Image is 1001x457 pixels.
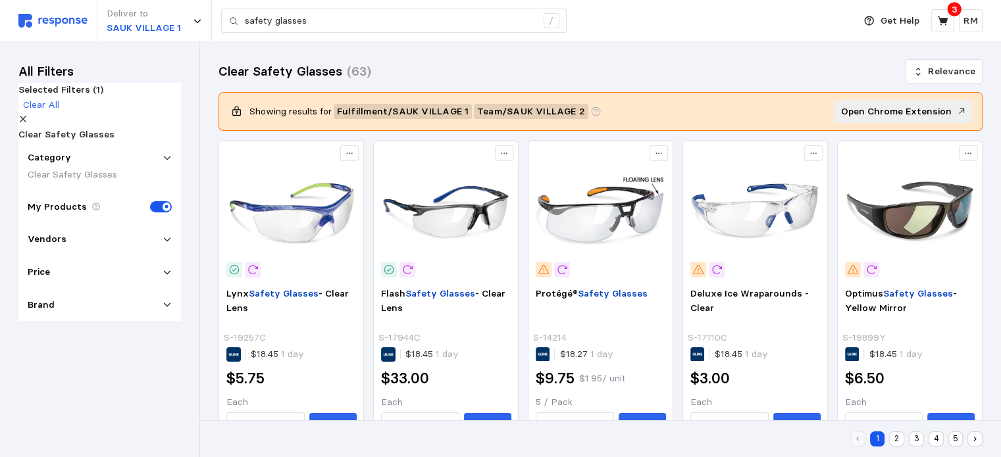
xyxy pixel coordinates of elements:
[841,105,952,119] p: Open Chrome Extension
[381,368,429,389] h2: $33.00
[234,413,297,437] input: Qty
[347,62,371,80] h3: (63)
[536,395,666,410] p: 5 / Pack
[773,413,821,437] button: Add
[578,287,648,299] mark: Safety Glasses
[28,298,55,312] p: Brand
[543,413,606,437] input: Qty
[698,413,761,437] input: Qty
[330,418,349,432] p: Add
[928,64,975,79] p: Relevance
[309,413,357,437] button: Add
[226,287,349,314] span: - Clear Lens
[856,9,927,34] button: Get Help
[381,287,405,299] span: Flash
[477,105,585,118] span: Team / SAUK VILLAGE 2
[959,9,983,32] button: RM
[852,413,915,437] input: Qty
[536,147,666,277] img: S-14214_txt_USEng
[690,287,809,314] span: Deluxe Ice Wraparounds - Clear
[559,347,613,362] p: $18.27
[226,287,249,299] span: Lynx
[690,395,821,410] p: Each
[587,348,613,360] span: 1 day
[909,431,924,446] button: 3
[870,431,885,446] button: 1
[536,287,578,299] span: Protégé®
[690,368,730,389] h2: $3.00
[845,147,975,277] img: S-19899Y
[249,287,319,299] mark: Safety Glasses
[388,413,451,437] input: Qty
[579,372,625,386] p: $1.95 / unit
[381,287,505,314] span: - Clear Lens
[18,62,74,80] h3: All Filters
[845,287,957,314] span: - Yellow Mirror
[906,59,983,84] button: Relevance
[18,14,88,28] img: svg%3e
[107,21,181,36] p: SAUK VILLAGE 1
[18,128,115,141] div: Clear Safety Glasses
[23,98,59,112] p: Clear All
[544,13,559,29] div: /
[433,348,459,360] span: 1 day
[218,62,342,80] h3: Clear Safety Glasses
[952,2,958,16] p: 3
[619,413,666,437] button: Add
[251,347,304,362] p: $18.45
[845,395,975,410] p: Each
[224,331,266,345] p: S-19257C
[18,97,64,114] button: Clear All
[245,9,536,33] input: Search for a product name or SKU
[742,348,767,360] span: 1 day
[842,331,886,345] p: S-19899Y
[536,368,575,389] h2: $9.75
[714,347,767,362] p: $18.45
[690,147,821,277] img: S-17110C
[28,151,71,165] p: Category
[896,348,922,360] span: 1 day
[794,418,813,432] p: Add
[405,347,459,362] p: $18.45
[963,14,978,28] p: RM
[949,418,968,432] p: Add
[226,395,357,410] p: Each
[28,265,50,279] p: Price
[107,7,181,21] p: Deliver to
[378,331,421,345] p: S-17944C
[948,431,963,446] button: 5
[405,287,475,299] mark: Safety Glasses
[28,168,172,181] div: Clear Safety Glasses
[28,200,87,214] p: My Products
[278,348,304,360] span: 1 day
[18,83,181,97] div: Selected Filters (1)
[845,287,883,299] span: Optimus
[834,100,973,124] button: Open Chrome Extension
[28,232,66,247] p: Vendors
[533,331,567,345] p: S-14214
[226,368,265,389] h2: $5.75
[226,147,357,277] img: S-19257C
[889,431,904,446] button: 2
[927,413,975,437] button: Add
[883,287,953,299] mark: Safety Glasses
[485,418,504,432] p: Add
[869,347,922,362] p: $18.45
[688,331,727,345] p: S-17110C
[881,14,919,28] p: Get Help
[381,147,511,277] img: S-17944C
[464,413,511,437] button: Add
[381,395,511,410] p: Each
[337,105,469,118] span: Fulfillment / SAUK VILLAGE 1
[845,368,885,389] h2: $6.50
[929,431,944,446] button: 4
[640,418,659,432] p: Add
[249,105,332,119] p: Showing results for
